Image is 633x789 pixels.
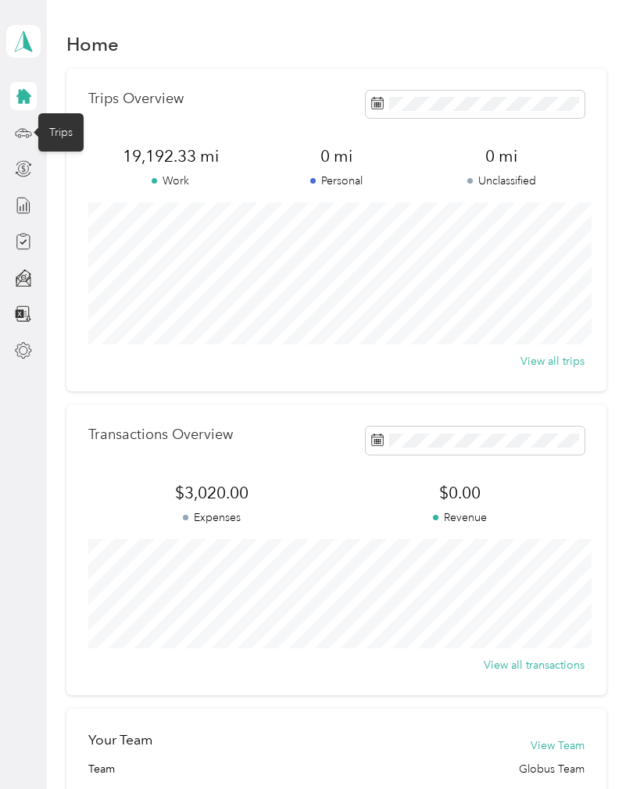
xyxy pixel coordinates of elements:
h1: Home [66,36,119,52]
button: View all transactions [484,657,585,673]
iframe: Everlance-gr Chat Button Frame [545,702,633,789]
p: Expenses [88,509,336,526]
p: Unclassified [419,173,585,189]
button: View Team [531,737,585,754]
div: Trips [38,113,84,152]
span: 0 mi [419,145,585,167]
p: Work [88,173,254,189]
span: $3,020.00 [88,482,336,504]
h2: Your Team [88,730,152,750]
button: View all trips [520,353,585,370]
span: 0 mi [253,145,419,167]
span: Globus Team [519,761,585,777]
span: Team [88,761,115,777]
p: Personal [253,173,419,189]
span: 19,192.33 mi [88,145,254,167]
p: Trips Overview [88,91,184,107]
p: Revenue [336,509,584,526]
span: $0.00 [336,482,584,504]
p: Transactions Overview [88,427,233,443]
